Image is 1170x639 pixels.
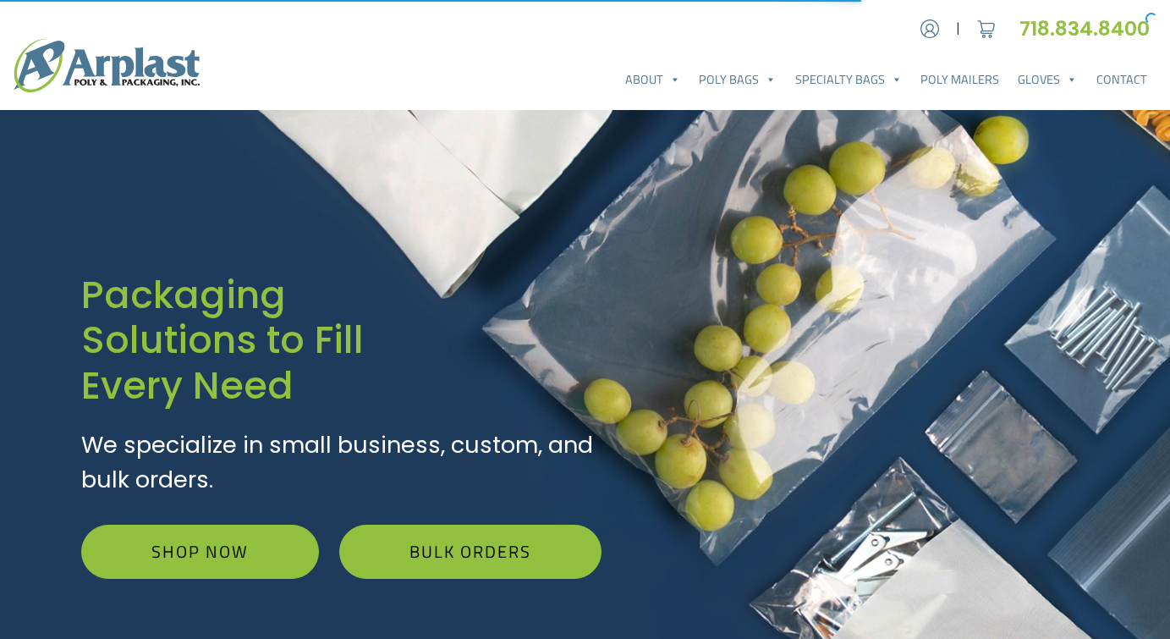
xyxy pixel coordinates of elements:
a: Gloves [1008,63,1086,96]
a: About [616,63,689,96]
a: Bulk Orders [339,525,601,579]
a: Specialty Bags [786,63,911,96]
img: logo [14,39,200,92]
span: | [956,19,960,39]
a: Contact [1087,63,1156,96]
a: Shop Now [81,525,319,579]
a: Poly Bags [689,63,785,96]
a: Poly Mailers [911,63,1008,96]
p: We specialize in small business, custom, and bulk orders. [81,428,601,497]
a: 718.834.8400 [1019,14,1156,42]
h1: Packaging Solutions to Fill Every Need [81,273,601,408]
